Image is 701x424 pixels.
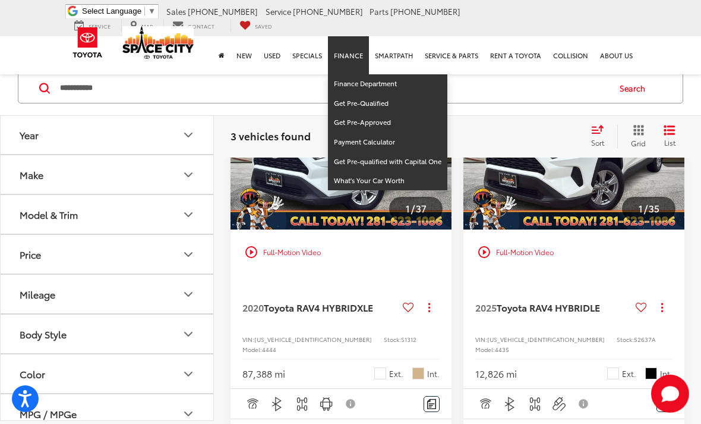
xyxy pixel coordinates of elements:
[328,133,447,152] a: Payment Calculator
[1,275,214,313] button: MileageMileage
[552,397,567,412] img: Aux Input
[328,74,447,94] a: Finance Department
[181,207,195,221] div: Model & Trim
[661,303,663,312] span: dropdown dots
[660,368,672,379] span: Int.
[20,408,77,419] div: MPG / MPGe
[319,397,334,412] img: Android Auto
[1,315,214,353] button: Body StyleBody Style
[242,301,398,314] a: 2020Toyota RAV4 HYBRIDXLE
[608,73,662,103] button: Search
[293,6,363,17] span: [PHONE_NUMBER]
[643,205,649,213] span: /
[20,249,41,260] div: Price
[242,367,285,381] div: 87,388 mi
[188,22,214,30] span: Contact
[255,22,272,30] span: Saved
[270,397,285,412] img: Bluetooth®
[181,127,195,142] div: Year
[369,36,419,74] a: SmartPath
[254,335,372,344] span: [US_VEHICLE_IDENTIFICATION_NUMBER]
[20,328,67,340] div: Body Style
[141,22,153,30] span: Map
[475,335,487,344] span: VIN:
[427,368,440,379] span: Int.
[230,128,311,143] span: 3 vehicles found
[484,36,547,74] a: Rent a Toyota
[594,36,639,74] a: About Us
[245,397,260,412] img: Adaptive Cruise Control
[181,167,195,181] div: Make
[528,397,542,412] img: 4WD/AWD
[645,368,657,379] span: Black
[622,368,636,379] span: Ext.
[20,129,39,140] div: Year
[585,124,617,148] button: Select sort value
[384,335,401,344] span: Stock:
[181,366,195,381] div: Color
[181,406,195,420] div: MPG / MPGe
[82,7,141,15] span: Select Language
[1,195,214,234] button: Model & TrimModel & Trim
[328,152,447,172] a: Get Pre-qualified with Capital One
[82,7,156,15] a: Select Language​
[607,368,619,379] span: Ice Cap
[419,36,484,74] a: Service & Parts
[475,300,497,314] span: 2025
[181,247,195,261] div: Price
[651,375,689,413] button: Toggle Chat Window
[401,335,416,344] span: S1312
[503,397,517,412] img: Bluetooth®
[416,202,427,215] span: 37
[634,335,656,344] span: 52637A
[121,20,162,32] a: Map
[370,6,389,17] span: Parts
[20,368,45,379] div: Color
[188,6,258,17] span: [PHONE_NUMBER]
[20,209,78,220] div: Model & Trim
[652,297,672,318] button: Actions
[639,202,643,215] span: 1
[475,345,495,354] span: Model:
[264,300,357,314] span: Toyota RAV4 HYBRID
[122,26,194,59] img: Space City Toyota
[419,297,440,318] button: Actions
[328,94,447,114] a: Get Pre-Qualified
[59,74,608,102] input: Search by Make, Model, or Keyword
[341,391,361,416] button: View Disclaimer
[1,115,214,154] button: YearYear
[242,335,254,344] span: VIN:
[65,23,110,62] img: Toyota
[230,20,281,32] a: My Saved Vehicles
[328,36,369,74] a: Finance
[631,138,646,148] span: Grid
[1,354,214,393] button: ColorColor
[390,6,460,17] span: [PHONE_NUMBER]
[163,20,223,32] a: Contact
[406,202,410,215] span: 1
[242,345,262,354] span: Model:
[328,113,447,133] a: Get Pre-Approved
[649,202,659,215] span: 35
[65,20,119,32] a: Service
[617,124,655,148] button: Grid View
[20,288,55,300] div: Mileage
[495,345,509,354] span: 4435
[428,303,430,312] span: dropdown dots
[410,205,416,213] span: /
[213,36,230,74] a: Home
[487,335,605,344] span: [US_VEHICLE_IDENTIFICATION_NUMBER]
[664,137,675,147] span: List
[374,368,386,379] span: Ice Cap
[1,235,214,274] button: PricePrice
[230,36,258,74] a: New
[166,6,186,17] span: Sales
[242,300,264,314] span: 2020
[412,368,424,379] span: Toasted Caramel
[328,171,447,190] a: What's Your Car Worth
[475,367,517,381] div: 12,826 mi
[357,300,373,314] span: XLE
[424,396,440,412] button: Comments
[427,399,437,409] img: Comments
[590,300,600,314] span: LE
